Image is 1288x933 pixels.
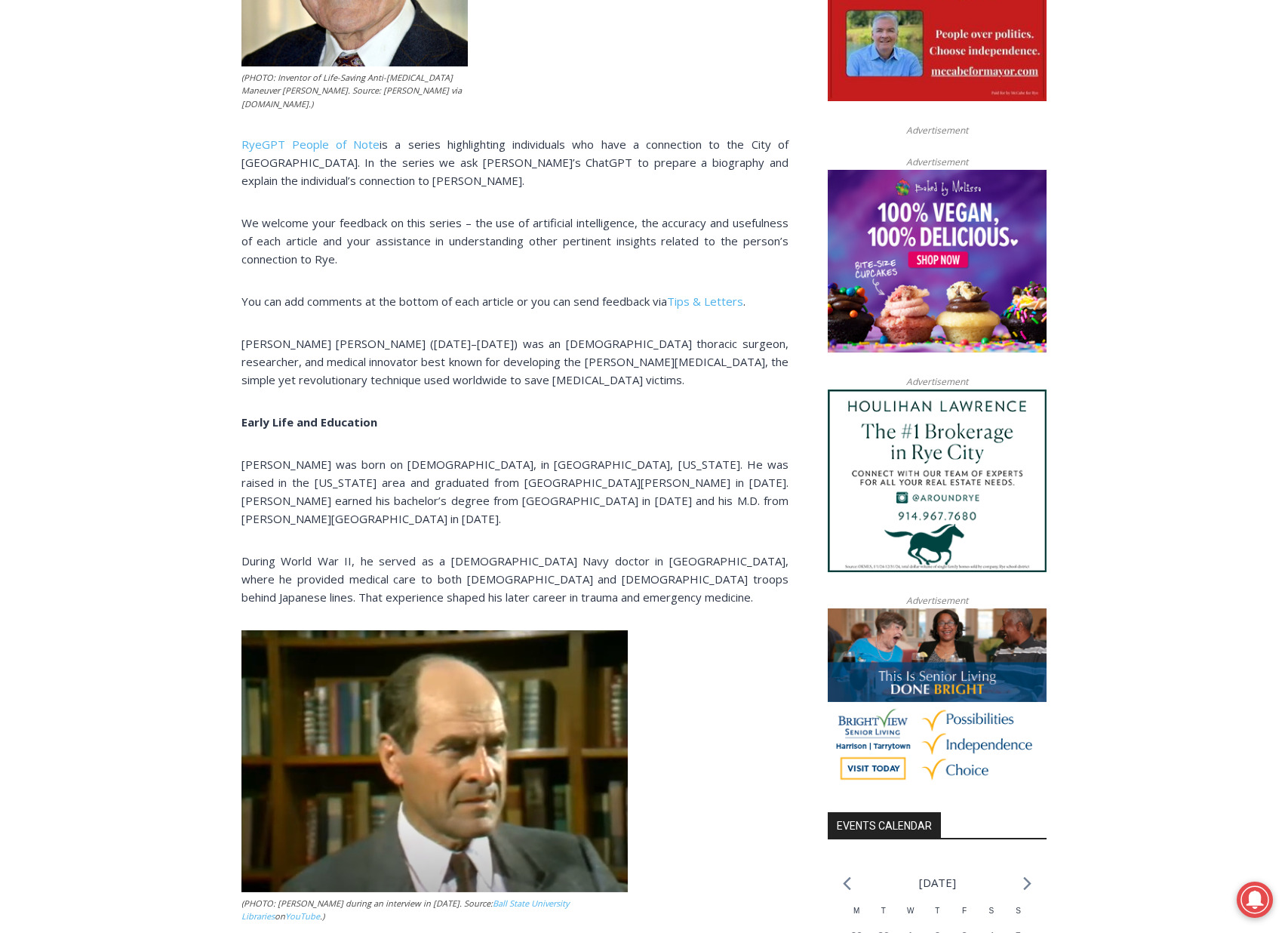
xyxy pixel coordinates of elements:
[907,907,914,915] span: W
[241,137,380,152] a: RyeGPT People of Note
[241,898,570,922] a: Ball State University Libraries
[870,905,897,928] div: Tuesday
[924,905,951,928] div: Thursday
[891,593,983,608] span: Advertisement
[828,390,1047,572] img: Houlihan Lawrence The #1 Brokerage in Rye City
[241,630,628,892] img: (PHOTO: Henry Heimlich during an interview in 1984. Source: Ball State University Libraries on Yo...
[395,150,699,184] span: Intern @ [DOMAIN_NAME]
[667,294,743,309] a: Tips & Letters
[1016,907,1021,915] span: S
[381,1,713,146] div: "The first chef I interviewed talked about coming to [GEOGRAPHIC_DATA] from [GEOGRAPHIC_DATA] in ...
[828,812,941,838] h2: Events Calendar
[241,294,667,309] span: You can add comments at the bottom of each article or you can send feedback via
[241,457,788,526] span: [PERSON_NAME] was born on [DEMOGRAPHIC_DATA], in [GEOGRAPHIC_DATA], [US_STATE]. He was raised in ...
[843,905,870,928] div: Monday
[962,907,967,915] span: F
[891,155,983,169] span: Advertisement
[285,910,320,922] a: YouTube
[241,414,377,430] b: Early Life and Education
[1023,876,1031,891] a: Next month
[978,905,1005,928] div: Saturday
[843,876,851,891] a: Previous month
[853,907,859,915] span: M
[241,336,788,387] span: [PERSON_NAME] [PERSON_NAME] ([DATE]–[DATE]) was an [DEMOGRAPHIC_DATA] thoracic surgeon, researche...
[241,215,788,266] span: We welcome your feedback on this series – the use of artificial intelligence, the accuracy and us...
[891,374,983,389] span: Advertisement
[897,905,924,928] div: Wednesday
[241,553,788,605] span: During World War II, he served as a [DEMOGRAPHIC_DATA] Navy doctor in [GEOGRAPHIC_DATA], where he...
[828,170,1047,353] img: Baked by Melissa
[241,71,468,111] figcaption: (PHOTO: Inventor of Life-Saving Anti-[MEDICAL_DATA] Maneuver [PERSON_NAME]. Source: [PERSON_NAME]...
[919,873,956,893] li: [DATE]
[935,907,939,915] span: T
[241,897,628,923] figcaption: (PHOTO: [PERSON_NAME] during an interview in [DATE]. Source: on .)
[881,907,886,915] span: T
[951,905,978,928] div: Friday
[988,907,994,915] span: S
[241,137,788,188] span: is a series highlighting individuals who have a connection to the City of [GEOGRAPHIC_DATA]. In t...
[891,123,983,137] span: Advertisement
[363,146,731,188] a: Intern @ [DOMAIN_NAME]
[828,608,1047,791] img: Brightview Senior Living
[1005,905,1032,928] div: Sunday
[743,294,745,309] span: .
